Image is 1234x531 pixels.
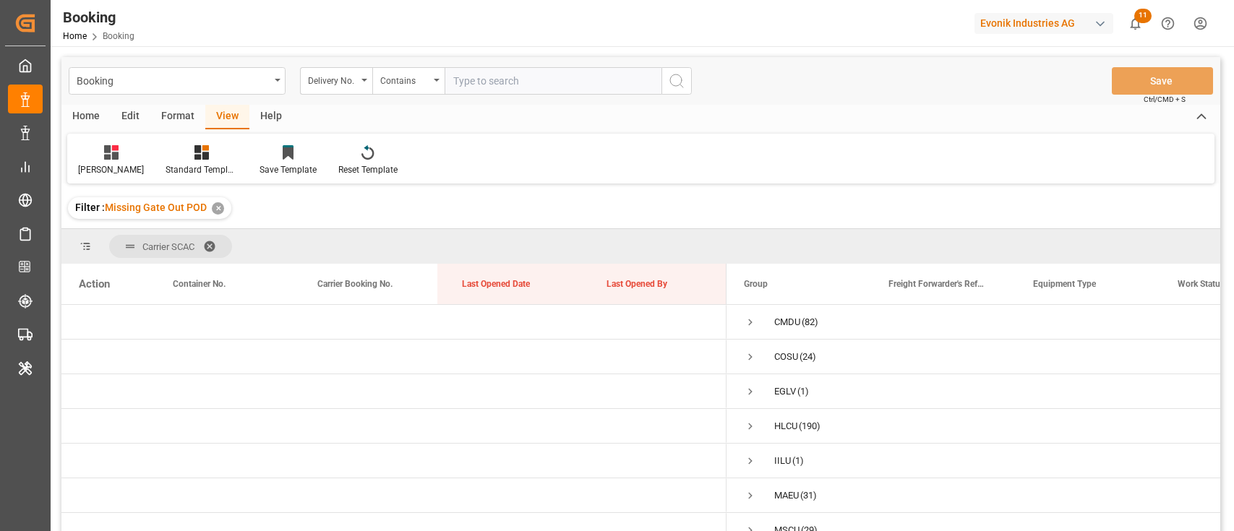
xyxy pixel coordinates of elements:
div: Press SPACE to select this row. [61,305,727,340]
div: ✕ [212,202,224,215]
div: Format [150,105,205,129]
span: (1) [797,375,809,408]
div: Booking [63,7,134,28]
div: COSU [774,340,798,374]
button: Save [1112,67,1213,95]
input: Type to search [445,67,661,95]
span: Missing Gate Out POD [105,202,207,213]
div: Home [61,105,111,129]
div: Press SPACE to select this row. [61,478,727,513]
span: (190) [799,410,820,443]
div: View [205,105,249,129]
button: Evonik Industries AG [974,9,1119,37]
span: Equipment Type [1033,279,1096,289]
div: Evonik Industries AG [974,13,1113,34]
div: CMDU [774,306,800,339]
span: Ctrl/CMD + S [1144,94,1186,105]
button: open menu [300,67,372,95]
div: Booking [77,71,270,89]
div: Help [249,105,293,129]
span: (24) [800,340,816,374]
span: Carrier Booking No. [317,279,393,289]
span: 11 [1134,9,1152,23]
div: EGLV [774,375,796,408]
div: Action [79,277,110,290]
div: Save Template [260,163,317,176]
div: Contains [380,71,429,87]
div: Standard Templates [166,163,238,176]
span: Freight Forwarder's Reference No. [888,279,985,289]
span: Container No. [173,279,226,289]
a: Home [63,31,87,41]
div: Press SPACE to select this row. [61,340,727,374]
div: Reset Template [338,163,398,176]
span: (31) [800,479,817,512]
span: Group [744,279,768,289]
button: search button [661,67,692,95]
span: Last Opened By [607,279,667,289]
div: Delivery No. [308,71,357,87]
button: Help Center [1152,7,1184,40]
span: Carrier SCAC [142,241,194,252]
button: show 11 new notifications [1119,7,1152,40]
div: Press SPACE to select this row. [61,409,727,444]
div: HLCU [774,410,797,443]
span: (82) [802,306,818,339]
div: Edit [111,105,150,129]
span: Filter : [75,202,105,213]
div: Press SPACE to select this row. [61,374,727,409]
span: Work Status [1178,279,1225,289]
button: open menu [372,67,445,95]
div: MAEU [774,479,799,512]
div: [PERSON_NAME] [78,163,144,176]
span: Last Opened Date [462,279,530,289]
span: (1) [792,444,804,478]
div: Press SPACE to select this row. [61,444,727,478]
div: IILU [774,444,791,478]
button: open menu [69,67,286,95]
